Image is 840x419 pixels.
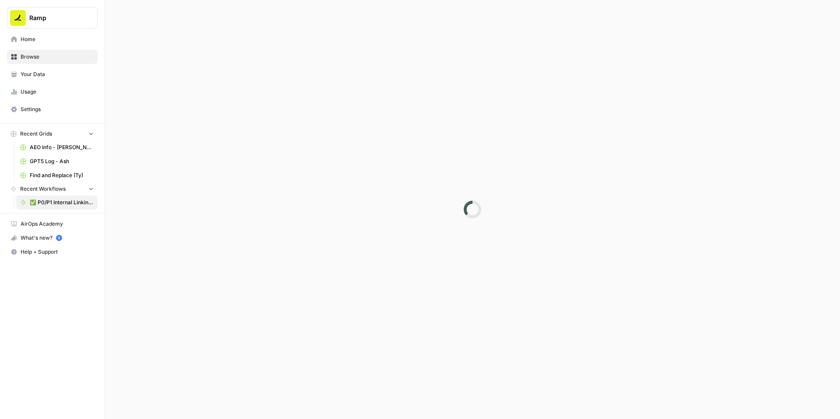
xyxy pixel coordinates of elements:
[16,196,98,209] a: ✅ P0/P1 Internal Linking Workflow
[30,143,94,151] span: AEO Info - [PERSON_NAME]
[21,88,94,96] span: Usage
[7,102,98,116] a: Settings
[7,182,98,196] button: Recent Workflows
[16,154,98,168] a: GPT5 Log - Ash
[20,185,66,193] span: Recent Workflows
[21,220,94,228] span: AirOps Academy
[30,199,94,206] span: ✅ P0/P1 Internal Linking Workflow
[30,171,94,179] span: Find and Replace (Ty)
[7,245,98,259] button: Help + Support
[7,85,98,99] a: Usage
[20,130,52,138] span: Recent Grids
[56,235,62,241] a: 5
[7,217,98,231] a: AirOps Academy
[7,7,98,29] button: Workspace: Ramp
[21,70,94,78] span: Your Data
[30,157,94,165] span: GPT5 Log - Ash
[21,248,94,256] span: Help + Support
[7,67,98,81] a: Your Data
[58,236,60,240] text: 5
[21,35,94,43] span: Home
[7,231,97,244] div: What's new?
[16,140,98,154] a: AEO Info - [PERSON_NAME]
[16,168,98,182] a: Find and Replace (Ty)
[10,10,26,26] img: Ramp Logo
[21,105,94,113] span: Settings
[29,14,82,22] span: Ramp
[7,127,98,140] button: Recent Grids
[7,231,98,245] button: What's new? 5
[7,50,98,64] a: Browse
[21,53,94,61] span: Browse
[7,32,98,46] a: Home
